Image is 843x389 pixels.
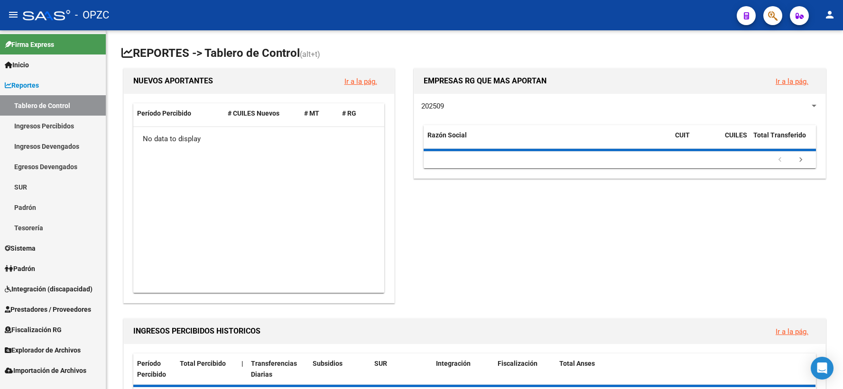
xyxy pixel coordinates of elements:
span: Período Percibido [137,109,191,117]
datatable-header-cell: Total Anses [556,353,807,385]
span: (alt+t) [300,50,320,59]
datatable-header-cell: Subsidios [309,353,371,385]
div: No data to display [133,127,384,151]
span: Total Anses [559,360,595,367]
a: Ir a la pág. [344,77,377,86]
span: EMPRESAS RG QUE MAS APORTAN [424,76,547,85]
a: go to next page [792,155,810,165]
datatable-header-cell: SUR [371,353,432,385]
datatable-header-cell: | [238,353,247,385]
span: Subsidios [313,360,343,367]
div: Open Intercom Messenger [811,357,834,380]
span: Período Percibido [137,360,166,378]
span: 202509 [421,102,444,110]
span: Transferencias Diarias [251,360,297,378]
span: Integración [436,360,471,367]
datatable-header-cell: Transferencias Diarias [247,353,309,385]
span: Reportes [5,80,39,90]
datatable-header-cell: Integración [432,353,494,385]
span: Importación de Archivos [5,365,86,376]
span: INGRESOS PERCIBIDOS HISTORICOS [133,326,260,335]
datatable-header-cell: # CUILES Nuevos [224,103,300,124]
datatable-header-cell: Período Percibido [133,353,176,385]
span: CUILES [725,131,747,139]
mat-icon: person [824,9,835,20]
span: Firma Express [5,39,54,50]
h1: REPORTES -> Tablero de Control [121,45,828,62]
span: # CUILES Nuevos [228,109,279,117]
datatable-header-cell: Total Percibido [176,353,238,385]
datatable-header-cell: Razón Social [424,125,671,156]
datatable-header-cell: Total Transferido [750,125,816,156]
span: Fiscalización [498,360,537,367]
span: # MT [304,109,319,117]
span: Total Transferido [753,131,806,139]
span: Sistema [5,243,36,253]
span: Prestadores / Proveedores [5,304,91,315]
datatable-header-cell: # RG [338,103,376,124]
datatable-header-cell: Fiscalización [494,353,556,385]
datatable-header-cell: CUIT [671,125,721,156]
span: CUIT [675,131,690,139]
a: Ir a la pág. [776,77,808,86]
span: Total Percibido [180,360,226,367]
span: Padrón [5,263,35,274]
span: NUEVOS APORTANTES [133,76,213,85]
button: Ir a la pág. [768,72,816,90]
span: | [241,360,243,367]
span: # RG [342,109,356,117]
datatable-header-cell: # MT [300,103,338,124]
span: Razón Social [427,131,467,139]
datatable-header-cell: CUILES [721,125,750,156]
span: SUR [374,360,387,367]
button: Ir a la pág. [337,72,385,90]
span: Inicio [5,60,29,70]
mat-icon: menu [8,9,19,20]
span: Fiscalización RG [5,325,62,335]
span: Explorador de Archivos [5,345,81,355]
span: - OPZC [75,5,109,26]
datatable-header-cell: Período Percibido [133,103,224,124]
a: go to previous page [771,155,789,165]
a: Ir a la pág. [776,327,808,336]
button: Ir a la pág. [768,323,816,340]
span: Integración (discapacidad) [5,284,93,294]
